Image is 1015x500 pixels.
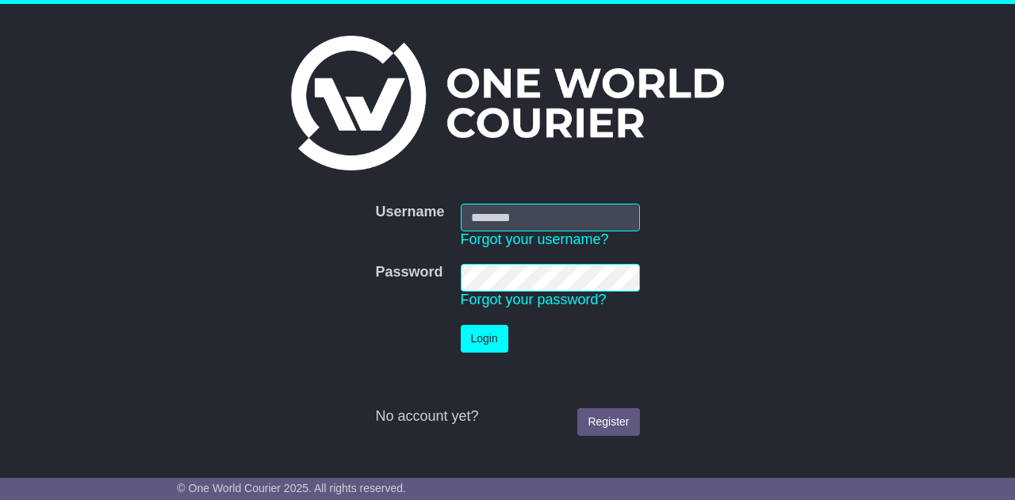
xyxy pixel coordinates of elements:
[461,325,508,353] button: Login
[375,264,442,281] label: Password
[461,231,609,247] a: Forgot your username?
[375,204,444,221] label: Username
[375,408,639,426] div: No account yet?
[291,36,724,170] img: One World
[461,292,607,307] a: Forgot your password?
[577,408,639,436] a: Register
[177,482,406,494] span: © One World Courier 2025. All rights reserved.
